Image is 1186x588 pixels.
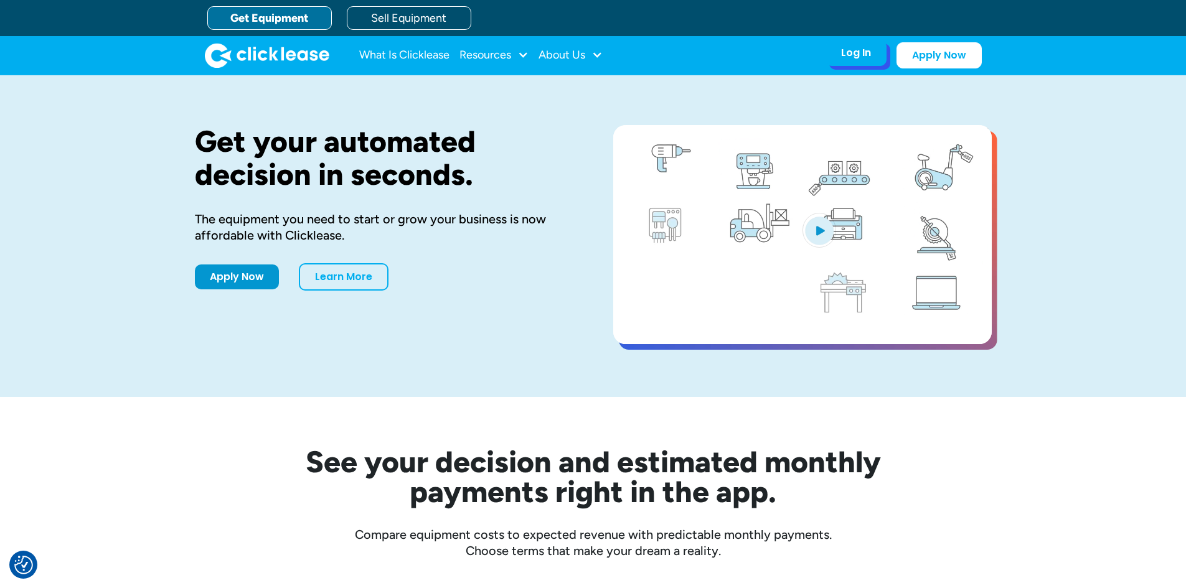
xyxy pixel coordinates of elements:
img: Blue play button logo on a light blue circular background [802,213,836,248]
a: Sell Equipment [347,6,471,30]
div: Compare equipment costs to expected revenue with predictable monthly payments. Choose terms that ... [195,526,992,559]
div: The equipment you need to start or grow your business is now affordable with Clicklease. [195,211,573,243]
a: Learn More [299,263,388,291]
div: Log In [841,47,871,59]
a: Apply Now [897,42,982,68]
h2: See your decision and estimated monthly payments right in the app. [245,447,942,506]
a: open lightbox [613,125,992,344]
img: Revisit consent button [14,556,33,574]
h1: Get your automated decision in seconds. [195,125,573,191]
a: home [205,43,329,68]
div: About Us [539,43,603,68]
a: Apply Now [195,264,279,289]
a: What Is Clicklease [359,43,449,68]
div: Resources [459,43,529,68]
a: Get Equipment [207,6,332,30]
button: Consent Preferences [14,556,33,574]
img: Clicklease logo [205,43,329,68]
